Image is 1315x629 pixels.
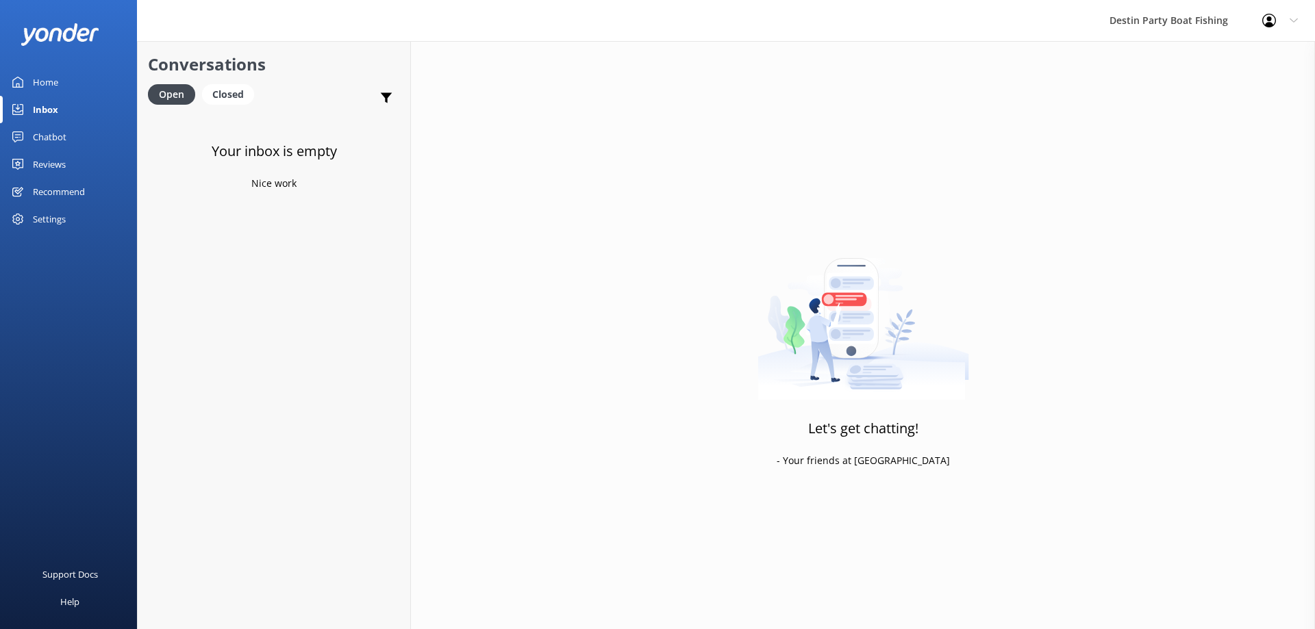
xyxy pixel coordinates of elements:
[148,84,195,105] div: Open
[148,86,202,101] a: Open
[148,51,400,77] h2: Conversations
[251,176,297,191] p: Nice work
[33,68,58,96] div: Home
[808,418,918,439] h3: Let's get chatting!
[757,229,969,400] img: artwork of a man stealing a conversation from at giant smartphone
[202,84,254,105] div: Closed
[33,123,66,151] div: Chatbot
[202,86,261,101] a: Closed
[42,561,98,588] div: Support Docs
[21,23,99,46] img: yonder-white-logo.png
[60,588,79,615] div: Help
[777,453,950,468] p: - Your friends at [GEOGRAPHIC_DATA]
[212,140,337,162] h3: Your inbox is empty
[33,178,85,205] div: Recommend
[33,205,66,233] div: Settings
[33,151,66,178] div: Reviews
[33,96,58,123] div: Inbox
